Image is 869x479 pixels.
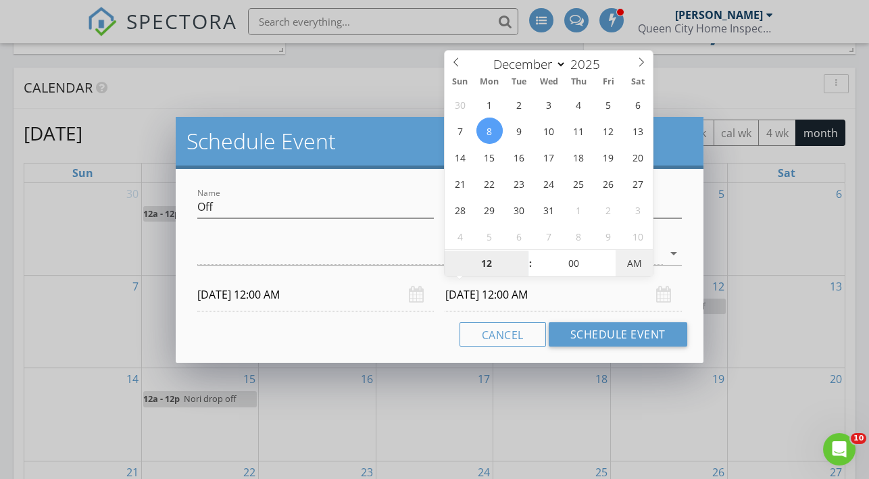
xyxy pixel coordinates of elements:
span: Wed [534,78,564,86]
span: December 9, 2025 [506,118,532,144]
span: January 5, 2026 [476,223,503,249]
span: December 22, 2025 [476,170,503,197]
span: 10 [851,433,866,444]
span: December 1, 2025 [476,91,503,118]
span: December 19, 2025 [595,144,622,170]
span: December 8, 2025 [476,118,503,144]
span: November 30, 2025 [447,91,473,118]
span: December 6, 2025 [625,91,651,118]
span: January 3, 2026 [625,197,651,223]
span: December 17, 2025 [536,144,562,170]
button: Schedule Event [549,322,687,347]
span: Sun [445,78,474,86]
span: December 12, 2025 [595,118,622,144]
span: January 2, 2026 [595,197,622,223]
span: December 7, 2025 [447,118,473,144]
span: January 1, 2026 [566,197,592,223]
input: Select date [445,278,681,311]
span: December 20, 2025 [625,144,651,170]
span: January 10, 2026 [625,223,651,249]
i: arrow_drop_down [666,245,682,261]
span: Click to toggle [616,250,653,277]
span: December 21, 2025 [447,170,473,197]
span: Thu [564,78,593,86]
span: January 8, 2026 [566,223,592,249]
span: December 13, 2025 [625,118,651,144]
input: Select date [197,278,434,311]
button: Cancel [460,322,546,347]
span: : [528,250,532,277]
span: December 30, 2025 [506,197,532,223]
span: December 5, 2025 [595,91,622,118]
span: Mon [474,78,504,86]
span: December 25, 2025 [566,170,592,197]
span: December 26, 2025 [595,170,622,197]
span: Tue [504,78,534,86]
span: December 31, 2025 [536,197,562,223]
span: December 2, 2025 [506,91,532,118]
span: January 9, 2026 [595,223,622,249]
span: January 6, 2026 [506,223,532,249]
span: December 16, 2025 [506,144,532,170]
span: December 29, 2025 [476,197,503,223]
span: December 10, 2025 [536,118,562,144]
span: December 14, 2025 [447,144,473,170]
span: December 18, 2025 [566,144,592,170]
span: December 24, 2025 [536,170,562,197]
span: December 3, 2025 [536,91,562,118]
span: January 7, 2026 [536,223,562,249]
span: January 4, 2026 [447,223,473,249]
span: December 15, 2025 [476,144,503,170]
iframe: Intercom live chat [823,433,855,465]
span: December 28, 2025 [447,197,473,223]
input: Year [566,55,611,73]
span: December 11, 2025 [566,118,592,144]
span: December 4, 2025 [566,91,592,118]
span: Fri [593,78,623,86]
span: December 27, 2025 [625,170,651,197]
span: December 23, 2025 [506,170,532,197]
h2: Schedule Event [187,128,693,155]
span: Sat [623,78,653,86]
